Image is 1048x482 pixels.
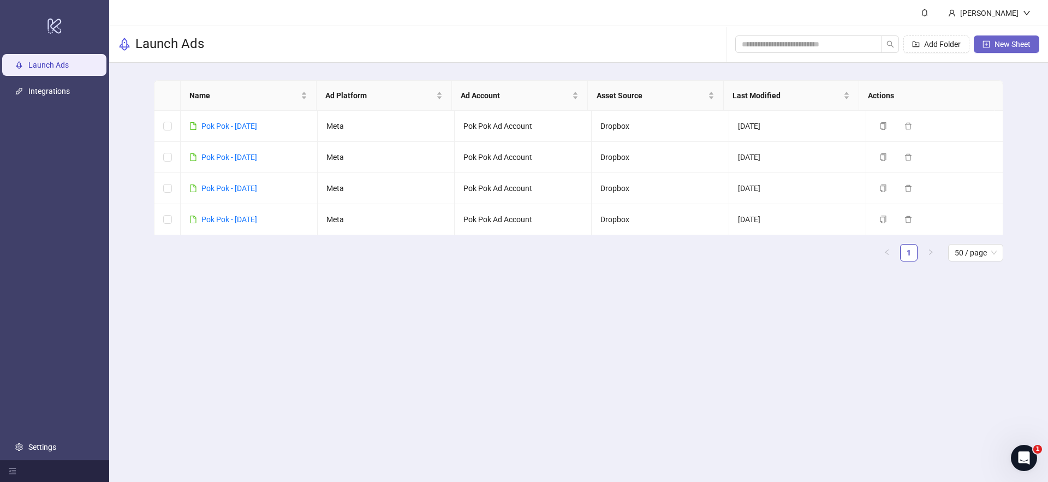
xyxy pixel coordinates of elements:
li: Previous Page [878,244,896,261]
button: left [878,244,896,261]
span: file [189,185,197,192]
span: Ad Platform [325,90,434,102]
span: 50 / page [955,245,997,261]
td: [DATE] [729,173,866,204]
td: [DATE] [729,204,866,235]
td: Meta [318,142,455,173]
td: Pok Pok Ad Account [455,204,592,235]
th: Last Modified [724,81,860,111]
span: file [189,153,197,161]
td: [DATE] [729,142,866,173]
td: [DATE] [729,111,866,142]
td: Pok Pok Ad Account [455,173,592,204]
span: copy [879,122,887,130]
td: Dropbox [592,173,729,204]
a: Pok Pok - [DATE] [201,215,257,224]
span: file [189,216,197,223]
th: Name [181,81,317,111]
span: Ad Account [461,90,570,102]
a: Pok Pok - [DATE] [201,122,257,130]
td: Meta [318,173,455,204]
th: Ad Account [452,81,588,111]
a: Pok Pok - [DATE] [201,184,257,193]
span: Asset Source [597,90,706,102]
div: Page Size [948,244,1003,261]
a: 1 [901,245,917,261]
span: plus-square [982,40,990,48]
button: right [922,244,939,261]
th: Asset Source [588,81,724,111]
span: file [189,122,197,130]
a: Settings [28,443,56,451]
span: delete [904,185,912,192]
span: bell [921,9,928,16]
td: Dropbox [592,142,729,173]
span: menu-fold [9,467,16,475]
button: New Sheet [974,35,1039,53]
span: 1 [1033,445,1042,454]
li: 1 [900,244,918,261]
h3: Launch Ads [135,35,204,53]
button: Add Folder [903,35,969,53]
span: copy [879,153,887,161]
span: New Sheet [995,40,1031,49]
td: Dropbox [592,111,729,142]
th: Actions [859,81,995,111]
a: Integrations [28,87,70,96]
li: Next Page [922,244,939,261]
span: down [1023,9,1031,17]
span: search [886,40,894,48]
a: Pok Pok - [DATE] [201,153,257,162]
span: Name [189,90,299,102]
a: Launch Ads [28,61,69,69]
div: [PERSON_NAME] [956,7,1023,19]
td: Meta [318,204,455,235]
span: delete [904,122,912,130]
iframe: Intercom live chat [1011,445,1037,471]
span: Add Folder [924,40,961,49]
td: Dropbox [592,204,729,235]
span: copy [879,185,887,192]
span: copy [879,216,887,223]
span: delete [904,216,912,223]
span: right [927,249,934,255]
td: Pok Pok Ad Account [455,111,592,142]
span: left [884,249,890,255]
th: Ad Platform [317,81,452,111]
span: Last Modified [733,90,842,102]
span: rocket [118,38,131,51]
span: user [948,9,956,17]
td: Pok Pok Ad Account [455,142,592,173]
td: Meta [318,111,455,142]
span: delete [904,153,912,161]
span: folder-add [912,40,920,48]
